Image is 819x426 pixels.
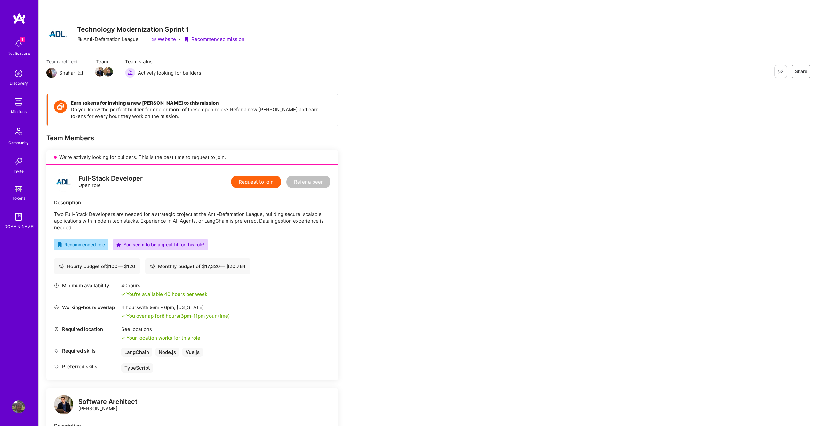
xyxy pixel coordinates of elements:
a: Team Member Avatar [104,66,112,77]
img: Team Architect [46,68,57,78]
a: Website [151,36,176,43]
img: User Avatar [12,400,25,413]
div: Notifications [7,50,30,57]
i: icon PurpleRibbon [184,37,189,42]
div: Node.js [155,348,179,357]
div: Your location works for this role [121,334,200,341]
img: logo [54,395,73,414]
img: Team Member Avatar [103,67,113,77]
i: icon World [54,305,59,310]
a: Team Member Avatar [96,66,104,77]
img: guide book [12,210,25,223]
span: 3pm - 11pm [181,313,205,319]
img: discovery [12,67,25,80]
button: Refer a peer [286,176,330,188]
i: icon Check [121,292,125,296]
img: Invite [12,155,25,168]
i: icon Location [54,327,59,332]
div: Community [8,139,29,146]
span: Team [96,58,112,65]
div: You overlap for 8 hours ( your time) [126,313,230,319]
i: icon Mail [78,70,83,75]
button: Request to join [231,176,281,188]
div: Anti-Defamation League [77,36,139,43]
i: icon Clock [54,283,59,288]
div: 4 hours with [US_STATE] [121,304,230,311]
img: logo [54,172,73,192]
i: icon Tag [54,364,59,369]
div: Discovery [10,80,28,86]
a: User Avatar [11,400,27,413]
img: Community [11,124,26,139]
span: Team status [125,58,201,65]
img: Company Logo [46,22,69,45]
span: Team architect [46,58,83,65]
div: TypeScript [121,363,153,373]
div: Missions [11,108,27,115]
img: Team Member Avatar [95,67,105,77]
div: You're available 40 hours per week [121,291,207,298]
a: logo [54,395,73,416]
div: We’re actively looking for builders. This is the best time to request to join. [46,150,338,165]
i: icon CompanyGray [77,37,82,42]
div: Open role [78,175,143,189]
span: 1 [20,37,25,42]
i: icon Cash [59,264,64,269]
img: tokens [15,186,22,192]
div: LangChain [121,348,152,357]
i: icon RecommendedBadge [57,242,62,247]
div: Vue.js [182,348,203,357]
img: Actively looking for builders [125,68,135,78]
img: logo [13,13,26,24]
i: icon Tag [54,348,59,353]
button: Share [791,65,811,78]
h3: Technology Modernization Sprint 1 [77,25,244,33]
i: icon EyeClosed [778,69,783,74]
div: Minimum availability [54,282,118,289]
div: Preferred skills [54,363,118,370]
p: Two Full-Stack Developers are needed for a strategic project at the Anti-Defamation League, build... [54,211,330,231]
div: Recommended mission [184,36,244,43]
img: Token icon [54,100,67,113]
img: bell [12,37,25,50]
div: · [179,36,180,43]
div: Hourly budget of $ 100 — $ 120 [59,263,135,270]
p: Do you know the perfect builder for one or more of these open roles? Refer a new [PERSON_NAME] an... [71,106,331,119]
div: Full-Stack Developer [78,175,143,182]
i: icon Check [121,314,125,318]
i: icon Check [121,336,125,340]
div: [PERSON_NAME] [78,398,138,412]
i: icon PurpleStar [116,242,121,247]
div: Working-hours overlap [54,304,118,311]
img: teamwork [12,95,25,108]
div: Tokens [12,195,25,201]
div: Invite [14,168,24,175]
span: 9am - 6pm , [148,304,177,310]
div: Monthly budget of $ 17,320 — $ 20,784 [150,263,246,270]
div: [DOMAIN_NAME] [3,223,34,230]
div: See locations [121,326,200,332]
div: Description [54,199,330,206]
h4: Earn tokens for inviting a new [PERSON_NAME] to this mission [71,100,331,106]
div: Software Architect [78,398,138,405]
div: You seem to be a great fit for this role! [116,241,204,248]
div: Recommended role [57,241,105,248]
span: Actively looking for builders [138,70,201,76]
i: icon Cash [150,264,155,269]
div: 40 hours [121,282,207,289]
span: Share [795,68,807,75]
div: Required location [54,326,118,332]
div: Team Members [46,134,338,142]
div: Required skills [54,348,118,354]
div: Shahar [59,70,75,76]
